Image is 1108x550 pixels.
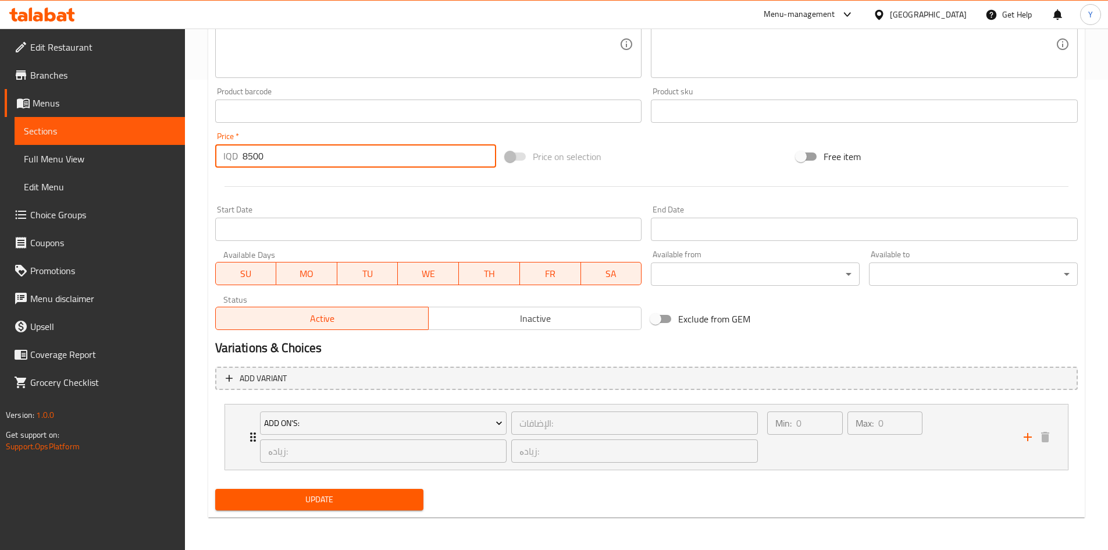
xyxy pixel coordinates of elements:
a: Coverage Report [5,340,185,368]
a: Edit Menu [15,173,185,201]
span: Menus [33,96,176,110]
span: Sections [24,124,176,138]
button: SA [581,262,642,285]
span: Edit Restaurant [30,40,176,54]
p: Max: [856,416,874,430]
button: WE [398,262,459,285]
span: SU [220,265,272,282]
span: Promotions [30,264,176,278]
textarea: پارچە گۆشت 120 گم، پەنیر، دۆریتۆس، کاهوو، ترشیات، تەماتە و سۆس [659,17,1056,72]
span: Upsell [30,320,176,333]
span: Add On's: [264,416,503,431]
a: Grocery Checklist [5,368,185,396]
a: Promotions [5,257,185,285]
button: TU [337,262,398,285]
div: [GEOGRAPHIC_DATA] [890,8,967,21]
input: Please enter product sku [651,100,1078,123]
span: Active [220,310,424,327]
span: Update [225,492,415,507]
button: Add On's: [260,411,507,435]
span: FR [525,265,576,282]
span: Edit Menu [24,180,176,194]
a: Menus [5,89,185,117]
a: Coupons [5,229,185,257]
button: Add variant [215,367,1078,391]
span: WE [402,265,454,282]
span: Price on selection [533,150,601,164]
span: Branches [30,68,176,82]
li: Expand [215,399,1078,475]
input: Please enter product barcode [215,100,642,123]
div: Menu-management [764,8,835,22]
input: Please enter price [243,144,497,168]
span: TU [342,265,394,282]
span: Get support on: [6,427,59,442]
span: Grocery Checklist [30,375,176,389]
a: Sections [15,117,185,145]
a: Choice Groups [5,201,185,229]
span: Coverage Report [30,347,176,361]
a: Full Menu View [15,145,185,173]
a: Edit Restaurant [5,33,185,61]
span: Add variant [240,371,287,386]
a: Support.OpsPlatform [6,439,80,454]
textarea: پارچە گۆشت 120 گم، پەنیر، دۆریتۆس، کاهوو، ترشیات، تەماتە و سۆس [223,17,620,72]
button: Update [215,489,424,510]
span: Choice Groups [30,208,176,222]
button: FR [520,262,581,285]
span: Y [1088,8,1093,21]
span: Inactive [433,310,637,327]
span: Free item [824,150,861,164]
span: Full Menu View [24,152,176,166]
span: Exclude from GEM [678,312,750,326]
button: Active [215,307,429,330]
h2: Variations & Choices [215,339,1078,357]
span: Coupons [30,236,176,250]
span: TH [464,265,515,282]
span: 1.0.0 [36,407,54,423]
a: Branches [5,61,185,89]
button: SU [215,262,277,285]
p: Min: [775,416,792,430]
a: Menu disclaimer [5,285,185,313]
button: add [1019,428,1036,446]
div: Expand [225,404,1068,470]
button: MO [276,262,337,285]
span: MO [281,265,333,282]
button: TH [459,262,520,285]
p: IQD [223,149,238,163]
a: Upsell [5,313,185,340]
button: Inactive [428,307,642,330]
button: delete [1036,428,1054,446]
span: Menu disclaimer [30,292,176,306]
div: ​ [869,262,1078,286]
span: SA [586,265,637,282]
div: ​ [651,262,860,286]
span: Version: [6,407,34,423]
